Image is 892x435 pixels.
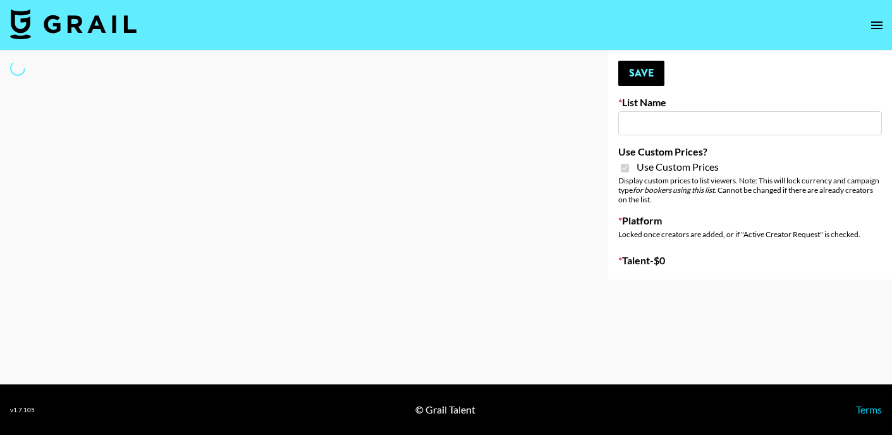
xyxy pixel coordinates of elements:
div: © Grail Talent [415,403,475,416]
span: Use Custom Prices [637,161,719,173]
button: open drawer [864,13,889,38]
a: Terms [856,403,882,415]
label: Talent - $ 0 [618,254,882,267]
button: Save [618,61,664,86]
label: Platform [618,214,882,227]
label: Use Custom Prices? [618,145,882,158]
em: for bookers using this list [633,185,714,195]
div: v 1.7.105 [10,406,35,414]
img: Grail Talent [10,9,137,39]
div: Display custom prices to list viewers. Note: This will lock currency and campaign type . Cannot b... [618,176,882,204]
label: List Name [618,96,882,109]
div: Locked once creators are added, or if "Active Creator Request" is checked. [618,230,882,239]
